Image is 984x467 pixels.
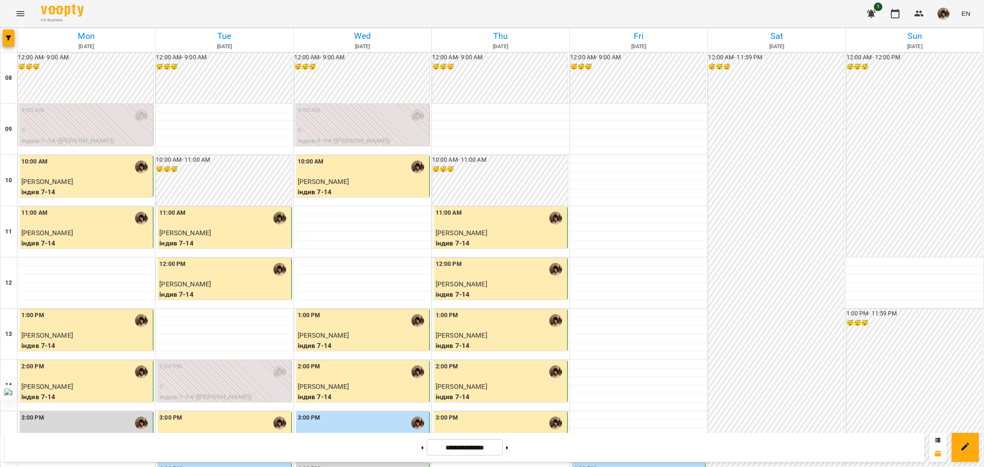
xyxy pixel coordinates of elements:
h6: 10:00 AM - 11:00 AM [432,155,568,165]
h6: 12:00 AM - 9:00 AM [18,53,153,62]
p: індив 7-14 [298,392,428,402]
label: 10:00 AM [21,157,47,166]
p: індив 7-14 [436,238,565,248]
span: [PERSON_NAME] [21,382,73,391]
h6: 12 [5,278,12,288]
h6: 14 [5,381,12,390]
p: індив 7-14 [436,289,565,300]
p: індив 7-14 [21,392,151,402]
img: Вікторія Кубрик [135,109,148,122]
h6: 09 [5,125,12,134]
h6: [DATE] [571,43,706,51]
h6: 10 [5,176,12,185]
div: Вікторія Кубрик [549,417,562,429]
h6: 12:00 AM - 12:00 PM [846,53,982,62]
label: 3:00 PM [298,413,320,423]
p: 0 [159,382,289,392]
h6: [DATE] [157,43,292,51]
h6: 😴😴😴 [846,62,982,72]
label: 12:00 PM [436,260,462,269]
label: 3:00 PM [159,413,182,423]
h6: 😴😴😴 [708,62,843,72]
h6: 😴😴😴 [570,62,706,72]
h6: 12:00 AM - 11:59 PM [708,53,843,62]
h6: 12:00 AM - 9:00 AM [570,53,706,62]
label: 11:00 AM [436,208,462,218]
img: Вікторія Кубрик [135,365,148,378]
h6: Thu [433,29,568,43]
label: 11:00 AM [159,208,185,218]
span: [PERSON_NAME] [21,229,73,237]
span: [PERSON_NAME] [436,331,487,339]
h6: 13 [5,330,12,339]
h6: [DATE] [295,43,430,51]
label: 1:00 PM [21,311,44,320]
h6: 😴😴😴 [18,62,153,72]
h6: Fri [571,29,706,43]
img: 5ab270ebd8e3dfeff87dc15fffc2038a.png [937,8,949,20]
label: 2:00 PM [298,362,320,371]
h6: 12:00 AM - 9:00 AM [156,53,291,62]
img: Вікторія Кубрик [411,161,424,173]
label: 10:00 AM [298,157,324,166]
div: Вікторія Кубрик [411,365,424,378]
img: Вікторія Кубрик [135,314,148,327]
h6: Tue [157,29,292,43]
h6: 10:00 AM - 11:00 AM [156,155,291,165]
span: 1 [874,3,882,11]
label: 3:00 PM [436,413,458,423]
p: індив 7-14 ([PERSON_NAME]) [298,136,428,146]
p: 0 [21,126,151,136]
p: індив 7-14 [436,341,565,351]
h6: 11 [5,227,12,236]
label: 1:00 PM [298,311,320,320]
img: Вікторія Кубрик [549,212,562,225]
span: [PERSON_NAME] [298,382,349,391]
span: [PERSON_NAME] [298,331,349,339]
p: індив 7-14 [436,392,565,402]
h6: Sat [709,29,844,43]
label: 2:00 PM [436,362,458,371]
div: Вікторія Кубрик [135,212,148,225]
span: EN [961,9,970,18]
span: [PERSON_NAME] [159,280,211,288]
span: [PERSON_NAME] [21,178,73,186]
button: EN [958,6,974,21]
img: Вікторія Кубрик [411,314,424,327]
h6: 😴😴😴 [432,62,568,72]
span: [PERSON_NAME] [436,280,487,288]
p: індив 7-14 [21,238,151,248]
img: Вікторія Кубрик [273,263,286,276]
h6: [DATE] [433,43,568,51]
img: Вікторія Кубрик [411,109,424,122]
h6: [DATE] [19,43,154,51]
img: Вікторія Кубрик [549,365,562,378]
img: Вікторія Кубрик [273,212,286,225]
h6: 😴😴😴 [432,165,568,174]
h6: [DATE] [709,43,844,51]
h6: [DATE] [847,43,982,51]
span: [PERSON_NAME] [21,331,73,339]
div: Вікторія Кубрик [411,417,424,429]
label: 3:00 PM [21,413,44,423]
div: Вікторія Кубрик [135,417,148,429]
span: [PERSON_NAME] [436,382,487,391]
div: Вікторія Кубрик [273,365,286,378]
span: [PERSON_NAME] [159,229,211,237]
label: 9:00 AM [298,106,320,115]
p: індив 7-14 ([PERSON_NAME]) [159,392,289,402]
p: індив 7-14 [21,341,151,351]
img: Вікторія Кубрик [273,417,286,429]
img: Вікторія Кубрик [549,314,562,327]
img: Вікторія Кубрик [135,161,148,173]
p: індив 7-14 ([PERSON_NAME]) [21,136,151,146]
